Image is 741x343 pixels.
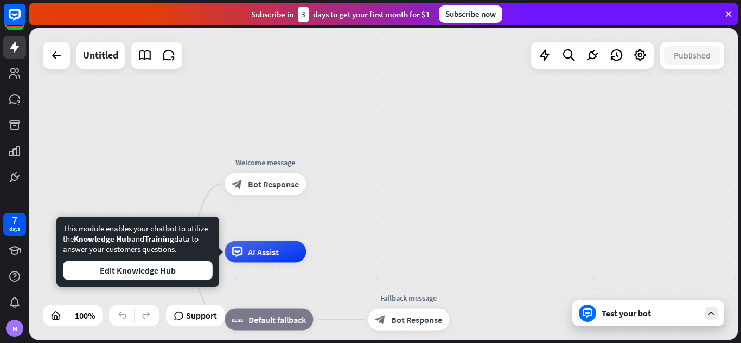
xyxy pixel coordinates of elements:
div: Subscribe in days to get your first month for $1 [251,7,430,22]
div: Fallback message [360,293,457,303]
span: Default fallback [248,314,306,325]
span: Bot Response [391,314,442,325]
span: Training [144,234,174,244]
span: Support [186,307,217,324]
span: Bot Response [248,179,299,190]
div: Test your bot [602,308,699,319]
div: This module enables your chatbot to utilize the and data to answer your customers questions. [63,223,213,280]
button: Published [664,46,720,65]
div: 100% [72,307,98,324]
div: Welcome message [216,157,314,168]
button: Open LiveChat chat widget [9,4,41,37]
span: AI Assist [248,247,279,257]
div: days [9,225,20,233]
div: Untitled [83,42,118,69]
div: Subscribe now [439,5,502,23]
a: 7 days [3,213,26,236]
div: 7 [12,216,17,225]
div: M [6,320,23,337]
i: block_bot_response [375,314,386,325]
div: 3 [298,7,309,22]
i: block_fallback [232,314,243,325]
button: Edit Knowledge Hub [63,261,213,280]
span: Knowledge Hub [74,234,131,244]
i: block_bot_response [232,179,242,190]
